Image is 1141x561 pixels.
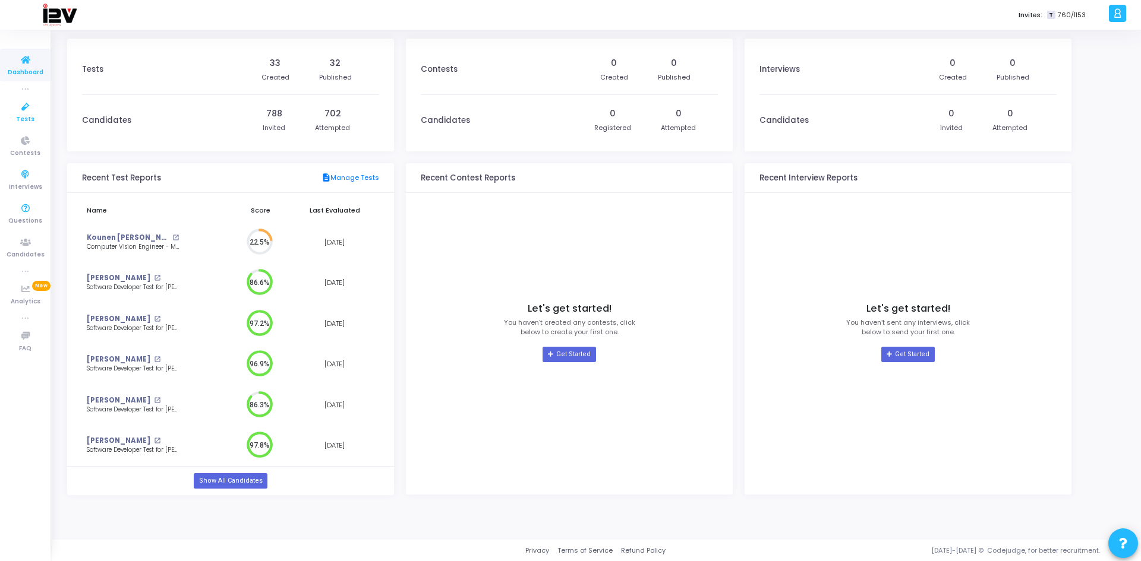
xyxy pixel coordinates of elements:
[87,365,179,373] div: Software Developer Test for [PERSON_NAME]
[87,273,150,283] a: [PERSON_NAME]
[290,303,379,344] td: [DATE]
[290,425,379,466] td: [DATE]
[759,116,809,125] h3: Candidates
[950,57,956,69] div: 0
[82,65,103,74] h3: Tests
[611,57,617,69] div: 0
[32,281,51,291] span: New
[87,354,150,365] a: [PERSON_NAME]
[594,123,631,133] div: Registered
[266,107,282,120] div: 788
[759,173,858,183] h3: Recent Interview Reports
[1047,11,1055,20] span: T
[759,65,800,74] h3: Interviews
[8,68,43,78] span: Dashboard
[846,318,970,337] p: You haven’t sent any interviews, click below to send your first one.
[319,72,352,83] div: Published
[661,123,696,133] div: Attempted
[7,250,45,260] span: Candidates
[87,436,150,446] a: [PERSON_NAME]
[10,148,40,159] span: Contests
[82,173,161,183] h3: Recent Test Reports
[884,71,1135,499] iframe: Chat
[154,438,160,444] mat-icon: open_in_new
[290,385,379,426] td: [DATE]
[324,107,341,120] div: 702
[87,395,150,405] a: [PERSON_NAME]
[600,72,628,83] div: Created
[322,173,379,183] a: Manage Tests
[82,116,131,125] h3: Candidates
[42,3,77,27] img: logo
[666,546,1126,556] div: [DATE]-[DATE] © Codejudge, for better recruitment.
[154,397,160,404] mat-icon: open_in_new
[528,303,612,315] h4: Let's get started!
[671,57,677,69] div: 0
[87,446,179,455] div: Software Developer Test for [PERSON_NAME]
[87,233,169,243] a: Kounen [PERSON_NAME]
[87,243,179,252] div: Computer Vision Engineer - ML (2)
[154,275,160,281] mat-icon: open_in_new
[261,72,289,83] div: Created
[315,123,350,133] div: Attempted
[82,199,231,222] th: Name
[8,216,42,226] span: Questions
[525,546,549,556] a: Privacy
[87,405,179,414] div: Software Developer Test for [PERSON_NAME]
[87,314,150,324] a: [PERSON_NAME]
[172,234,179,241] mat-icon: open_in_new
[154,356,160,363] mat-icon: open_in_new
[11,297,40,307] span: Analytics
[1058,10,1086,20] span: 760/1153
[621,546,666,556] a: Refund Policy
[16,115,34,125] span: Tests
[9,182,42,192] span: Interviews
[330,57,341,69] div: 32
[263,123,285,133] div: Invited
[87,283,179,292] div: Software Developer Test for [PERSON_NAME]
[19,344,31,354] span: FAQ
[290,344,379,385] td: [DATE]
[231,199,290,222] th: Score
[610,107,616,120] div: 0
[290,222,379,263] td: [DATE]
[290,262,379,303] td: [DATE]
[676,107,682,120] div: 0
[557,546,613,556] a: Terms of Service
[421,65,458,74] h3: Contests
[194,473,267,489] a: Show All Candidates
[322,173,330,183] mat-icon: description
[421,173,515,183] h3: Recent Contest Reports
[270,57,280,69] div: 33
[1010,57,1016,69] div: 0
[421,116,470,125] h3: Candidates
[1019,10,1042,20] label: Invites:
[87,324,179,333] div: Software Developer Test for [PERSON_NAME]
[504,318,635,337] p: You haven’t created any contests, click below to create your first one.
[290,199,379,222] th: Last Evaluated
[543,347,595,362] a: Get Started
[881,347,934,362] a: Get Started
[154,316,160,322] mat-icon: open_in_new
[866,303,950,315] h4: Let's get started!
[658,72,691,83] div: Published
